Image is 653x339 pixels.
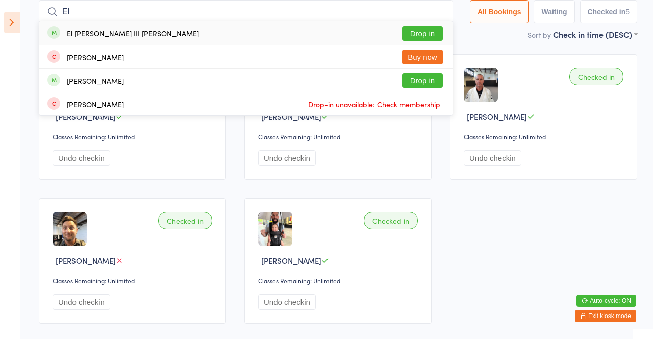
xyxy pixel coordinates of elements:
[576,295,636,307] button: Auto-cycle: ON
[464,68,498,102] img: image1740378559.png
[306,96,443,112] span: Drop-in unavailable: Check membership
[467,111,527,122] span: [PERSON_NAME]
[67,100,124,108] div: [PERSON_NAME]
[67,29,199,37] div: El [PERSON_NAME] III [PERSON_NAME]
[258,150,316,166] button: Undo checkin
[261,255,321,266] span: [PERSON_NAME]
[528,30,551,40] label: Sort by
[53,276,215,285] div: Classes Remaining: Unlimited
[53,150,110,166] button: Undo checkin
[158,212,212,229] div: Checked in
[575,310,636,322] button: Exit kiosk mode
[67,77,124,85] div: [PERSON_NAME]
[258,276,421,285] div: Classes Remaining: Unlimited
[553,29,637,40] div: Check in time (DESC)
[464,132,626,141] div: Classes Remaining: Unlimited
[67,53,124,61] div: [PERSON_NAME]
[53,132,215,141] div: Classes Remaining: Unlimited
[261,111,321,122] span: [PERSON_NAME]
[56,111,116,122] span: [PERSON_NAME]
[402,26,443,41] button: Drop in
[625,8,630,16] div: 5
[258,132,421,141] div: Classes Remaining: Unlimited
[464,150,521,166] button: Undo checkin
[402,50,443,64] button: Buy now
[258,212,292,246] img: image1753665209.png
[402,73,443,88] button: Drop in
[364,212,418,229] div: Checked in
[53,212,87,246] img: image1691557805.png
[53,294,110,310] button: Undo checkin
[56,255,116,266] span: [PERSON_NAME]
[258,294,316,310] button: Undo checkin
[569,68,623,85] div: Checked in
